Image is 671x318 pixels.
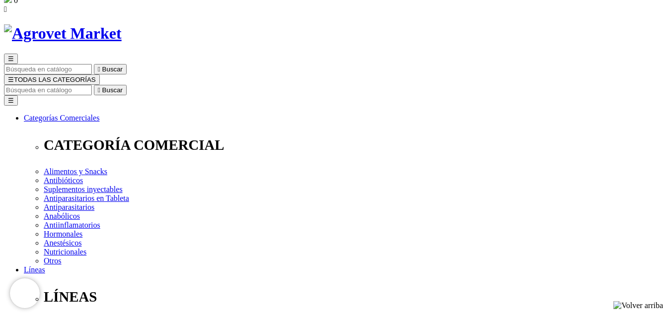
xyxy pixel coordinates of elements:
a: Antiinflamatorios [44,221,100,229]
span: ☰ [8,76,14,83]
p: LÍNEAS [44,289,667,305]
a: Anabólicos [44,212,80,220]
span: Buscar [102,86,123,94]
a: Hormonales [44,230,82,238]
img: Agrovet Market [4,24,122,43]
iframe: Brevo live chat [10,278,40,308]
button:  Buscar [94,85,127,95]
i:  [98,86,100,94]
a: Antibióticos [44,176,83,185]
button: ☰TODAS LAS CATEGORÍAS [4,74,100,85]
a: Antiparasitarios en Tableta [44,194,129,202]
i:  [98,65,100,73]
a: Alimentos y Snacks [44,167,107,176]
i:  [4,5,7,13]
img: Volver arriba [613,301,663,310]
button: ☰ [4,54,18,64]
span: Buscar [102,65,123,73]
button:  Buscar [94,64,127,74]
a: Categorías Comerciales [24,114,99,122]
a: Otros [44,256,62,265]
a: Anestésicos [44,239,81,247]
a: Antiparasitarios [44,203,94,211]
a: Suplementos inyectables [44,185,123,193]
a: Nutricionales [44,248,86,256]
input: Buscar [4,85,92,95]
button: ☰ [4,95,18,106]
span: ☰ [8,55,14,63]
input: Buscar [4,64,92,74]
p: CATEGORÍA COMERCIAL [44,137,667,153]
a: Líneas [24,265,45,274]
